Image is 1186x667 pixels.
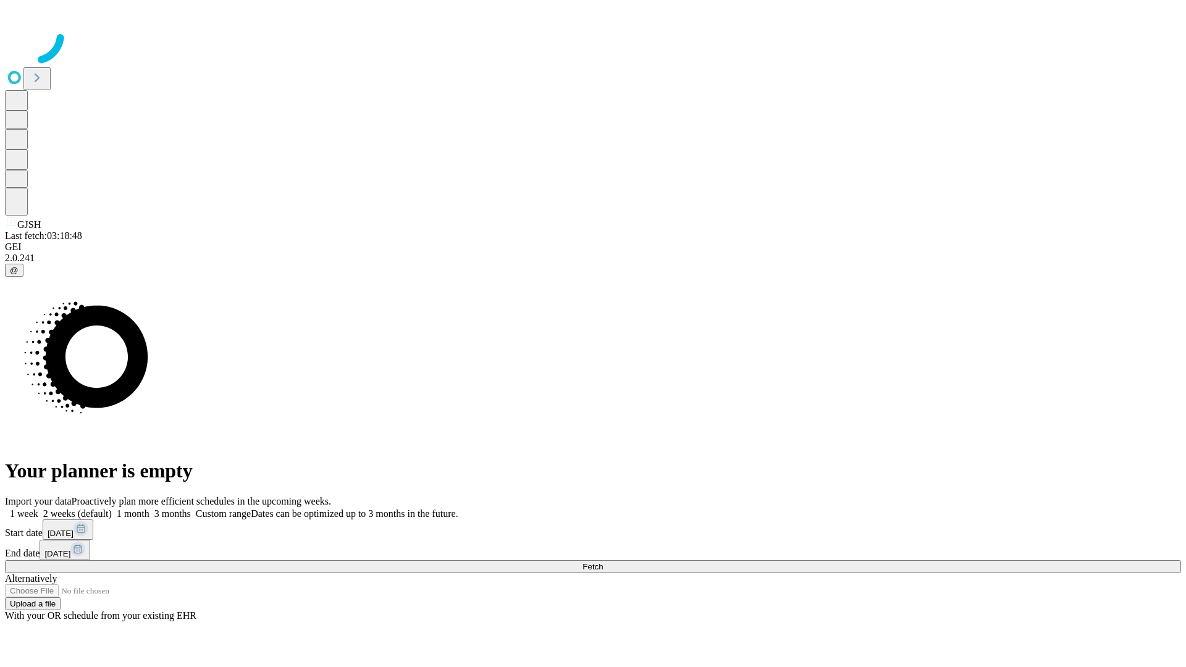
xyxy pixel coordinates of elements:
[5,459,1181,482] h1: Your planner is empty
[17,219,41,230] span: GJSH
[44,549,70,558] span: [DATE]
[5,597,61,610] button: Upload a file
[72,496,331,506] span: Proactively plan more efficient schedules in the upcoming weeks.
[10,508,38,519] span: 1 week
[43,519,93,540] button: [DATE]
[5,264,23,277] button: @
[251,508,458,519] span: Dates can be optimized up to 3 months in the future.
[5,253,1181,264] div: 2.0.241
[5,230,82,241] span: Last fetch: 03:18:48
[196,508,251,519] span: Custom range
[5,573,57,584] span: Alternatively
[5,519,1181,540] div: Start date
[154,508,191,519] span: 3 months
[5,610,196,621] span: With your OR schedule from your existing EHR
[43,508,112,519] span: 2 weeks (default)
[10,266,19,275] span: @
[582,562,603,571] span: Fetch
[117,508,149,519] span: 1 month
[48,529,74,538] span: [DATE]
[5,560,1181,573] button: Fetch
[40,540,90,560] button: [DATE]
[5,540,1181,560] div: End date
[5,496,72,506] span: Import your data
[5,241,1181,253] div: GEI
